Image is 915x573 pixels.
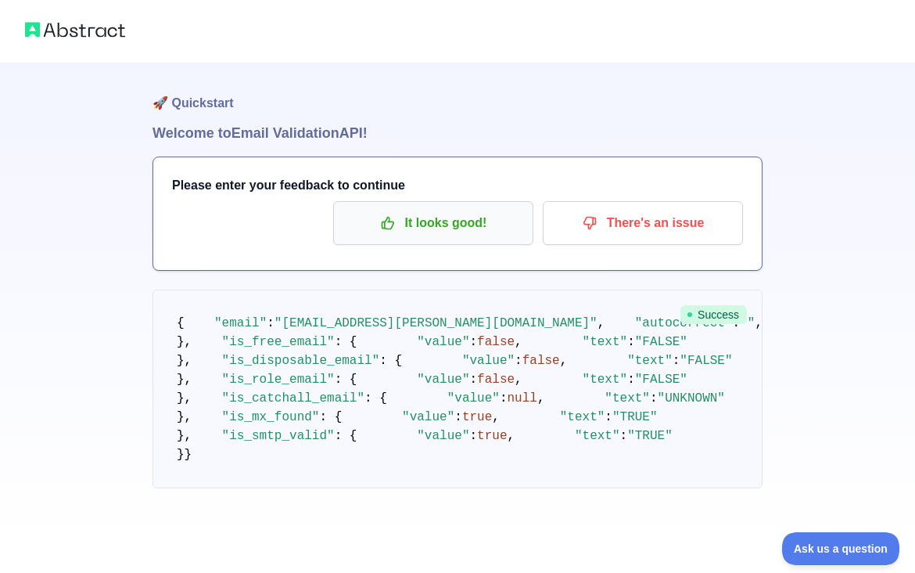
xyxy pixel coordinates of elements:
[515,354,522,368] span: :
[447,391,500,405] span: "value"
[462,410,492,424] span: true
[605,410,612,424] span: :
[469,335,477,349] span: :
[25,19,125,41] img: Abstract logo
[605,391,650,405] span: "text"
[214,316,267,330] span: "email"
[627,335,635,349] span: :
[152,122,762,144] h1: Welcome to Email Validation API!
[222,373,335,387] span: "is_role_email"
[222,410,320,424] span: "is_mx_found"
[222,354,380,368] span: "is_disposable_email"
[543,201,743,245] button: There's an issue
[515,373,522,387] span: ,
[222,391,364,405] span: "is_catchall_email"
[335,335,357,349] span: : {
[345,210,522,236] p: It looks good!
[680,305,747,324] span: Success
[650,391,658,405] span: :
[583,373,628,387] span: "text"
[627,429,673,443] span: "TRUE"
[673,354,680,368] span: :
[402,410,454,424] span: "value"
[508,429,515,443] span: ,
[222,335,335,349] span: "is_free_email"
[417,373,469,387] span: "value"
[477,335,515,349] span: false
[417,429,469,443] span: "value"
[597,316,605,330] span: ,
[627,354,673,368] span: "text"
[620,429,628,443] span: :
[492,410,500,424] span: ,
[575,429,620,443] span: "text"
[515,335,522,349] span: ,
[379,354,402,368] span: : {
[222,429,335,443] span: "is_smtp_valid"
[680,354,732,368] span: "FALSE"
[522,354,560,368] span: false
[612,410,658,424] span: "TRUE"
[477,429,507,443] span: true
[469,373,477,387] span: :
[335,373,357,387] span: : {
[635,316,733,330] span: "autocorrect"
[172,176,743,195] h3: Please enter your feedback to continue
[177,316,185,330] span: {
[469,429,477,443] span: :
[627,373,635,387] span: :
[454,410,462,424] span: :
[462,354,515,368] span: "value"
[477,373,515,387] span: false
[417,335,469,349] span: "value"
[635,335,687,349] span: "FALSE"
[267,316,274,330] span: :
[755,316,762,330] span: ,
[335,429,357,443] span: : {
[152,63,762,122] h1: 🚀 Quickstart
[560,354,568,368] span: ,
[537,391,545,405] span: ,
[554,210,731,236] p: There's an issue
[583,335,628,349] span: "text"
[658,391,725,405] span: "UNKNOWN"
[500,391,508,405] span: :
[782,532,899,565] iframe: Toggle Customer Support
[560,410,605,424] span: "text"
[319,410,342,424] span: : {
[740,316,755,330] span: ""
[508,391,537,405] span: null
[635,373,687,387] span: "FALSE"
[364,391,387,405] span: : {
[274,316,597,330] span: "[EMAIL_ADDRESS][PERSON_NAME][DOMAIN_NAME]"
[333,201,533,245] button: It looks good!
